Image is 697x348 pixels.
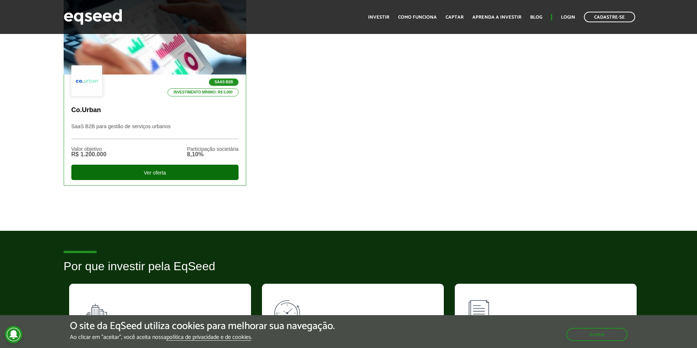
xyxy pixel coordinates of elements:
a: Cadastre-se [584,12,635,22]
p: SaaS B2B para gestão de serviços urbanos [71,123,239,139]
a: Aprenda a investir [472,15,521,20]
a: Blog [530,15,542,20]
h2: Por que investir pela EqSeed [64,260,634,284]
div: Valor objetivo [71,146,106,152]
div: 8,10% [187,152,239,157]
img: 90x90_fundos.svg [80,295,113,328]
p: Investimento mínimo: R$ 5.000 [168,88,239,96]
img: EqSeed [64,7,122,27]
a: Investir [368,15,389,20]
a: Login [561,15,575,20]
p: SaaS B2B [209,79,239,86]
img: 90x90_tempo.svg [273,295,306,328]
img: 90x90_lista.svg [466,295,499,328]
a: política de privacidade e de cookies [166,334,251,341]
p: Ao clicar em "aceitar", você aceita nossa . [70,334,335,341]
button: Aceitar [566,328,627,341]
h5: O site da EqSeed utiliza cookies para melhorar sua navegação. [70,321,335,332]
a: Captar [446,15,464,20]
a: Como funciona [398,15,437,20]
div: Participação societária [187,146,239,152]
div: R$ 1.200.000 [71,152,106,157]
div: Ver oferta [71,165,239,180]
p: Co.Urban [71,106,239,114]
